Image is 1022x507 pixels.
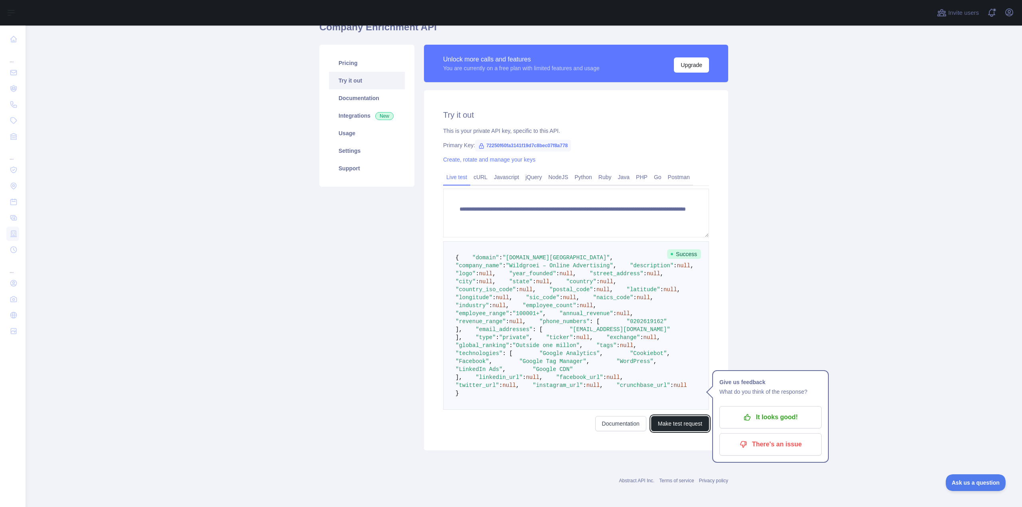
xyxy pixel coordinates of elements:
span: : [673,262,677,269]
span: , [543,310,546,317]
span: : [ [533,326,543,333]
a: cURL [470,171,491,183]
span: null [519,286,533,293]
span: "city" [456,278,475,285]
span: "Facebook" [456,358,489,365]
span: "sic_code" [526,294,559,301]
span: "domain" [472,254,499,261]
span: , [593,302,596,309]
span: 72250f60fa3141f19d7c8bec07f8a778 [475,140,571,152]
span: , [506,302,509,309]
span: "naics_code" [593,294,634,301]
span: null [580,302,593,309]
div: Primary Key: [443,141,709,149]
span: "employee_range" [456,310,509,317]
span: null [536,278,550,285]
span: , [613,262,616,269]
span: "Google Tag Manager" [519,358,586,365]
span: "company_name" [456,262,503,269]
span: , [503,366,506,373]
span: "exchange" [606,334,640,341]
span: null [620,342,634,349]
span: , [660,270,664,277]
span: , [610,254,613,261]
span: : [489,302,492,309]
span: , [492,278,495,285]
span: : [559,294,562,301]
span: : [492,294,495,301]
span: , [539,374,543,381]
span: ], [456,374,462,381]
a: Usage [329,124,405,142]
span: : [496,334,499,341]
span: "[DOMAIN_NAME][GEOGRAPHIC_DATA]" [503,254,610,261]
span: "technologies" [456,350,503,357]
span: : [576,302,579,309]
a: Create, rotate and manage your keys [443,156,535,163]
span: : [516,286,519,293]
a: Javascript [491,171,522,183]
span: } [456,390,459,397]
button: There's an issue [719,433,822,456]
h1: Company Enrichment API [319,21,728,40]
span: "street_address" [590,270,643,277]
span: New [375,112,394,120]
span: null [673,382,687,389]
h1: Give us feedback [719,377,822,387]
a: Privacy policy [699,478,728,483]
div: ... [6,258,19,274]
span: : [670,382,673,389]
span: "global_ranking" [456,342,509,349]
a: Try it out [329,72,405,89]
span: "latitude" [627,286,660,293]
span: , [509,294,512,301]
span: : [499,382,502,389]
span: null [644,334,657,341]
span: "longitude" [456,294,492,301]
span: , [690,262,693,269]
a: Terms of service [659,478,694,483]
span: "0202619162" [627,318,667,325]
span: "Google Analytics" [539,350,600,357]
a: Documentation [329,89,405,107]
div: You are currently on a free plan with limited features and usage [443,64,600,72]
span: "industry" [456,302,489,309]
span: , [549,278,553,285]
a: Python [571,171,595,183]
span: "Google CDN" [533,366,573,373]
a: Live test [443,171,470,183]
span: "phone_numbers" [539,318,590,325]
span: null [637,294,650,301]
span: "country_iso_code" [456,286,516,293]
span: , [630,310,633,317]
span: "WordPress" [616,358,653,365]
span: null [503,382,516,389]
span: , [516,382,519,389]
span: , [654,358,657,365]
p: There's an issue [725,438,816,451]
button: Make test request [651,416,709,431]
a: Ruby [595,171,615,183]
span: : [475,278,479,285]
span: null [596,286,610,293]
span: "logo" [456,270,475,277]
span: "employee_count" [523,302,576,309]
div: ... [6,145,19,161]
span: , [650,294,653,301]
a: Support [329,160,405,177]
span: : [573,334,576,341]
span: ], [456,334,462,341]
span: null [509,318,523,325]
span: , [600,350,603,357]
span: null [479,270,493,277]
span: "postal_code" [549,286,593,293]
a: NodeJS [545,171,571,183]
a: Pricing [329,54,405,72]
span: , [657,334,660,341]
span: null [586,382,600,389]
span: : [640,334,643,341]
span: , [610,286,613,293]
span: : [593,286,596,293]
span: , [489,358,492,365]
div: This is your private API key, specific to this API. [443,127,709,135]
